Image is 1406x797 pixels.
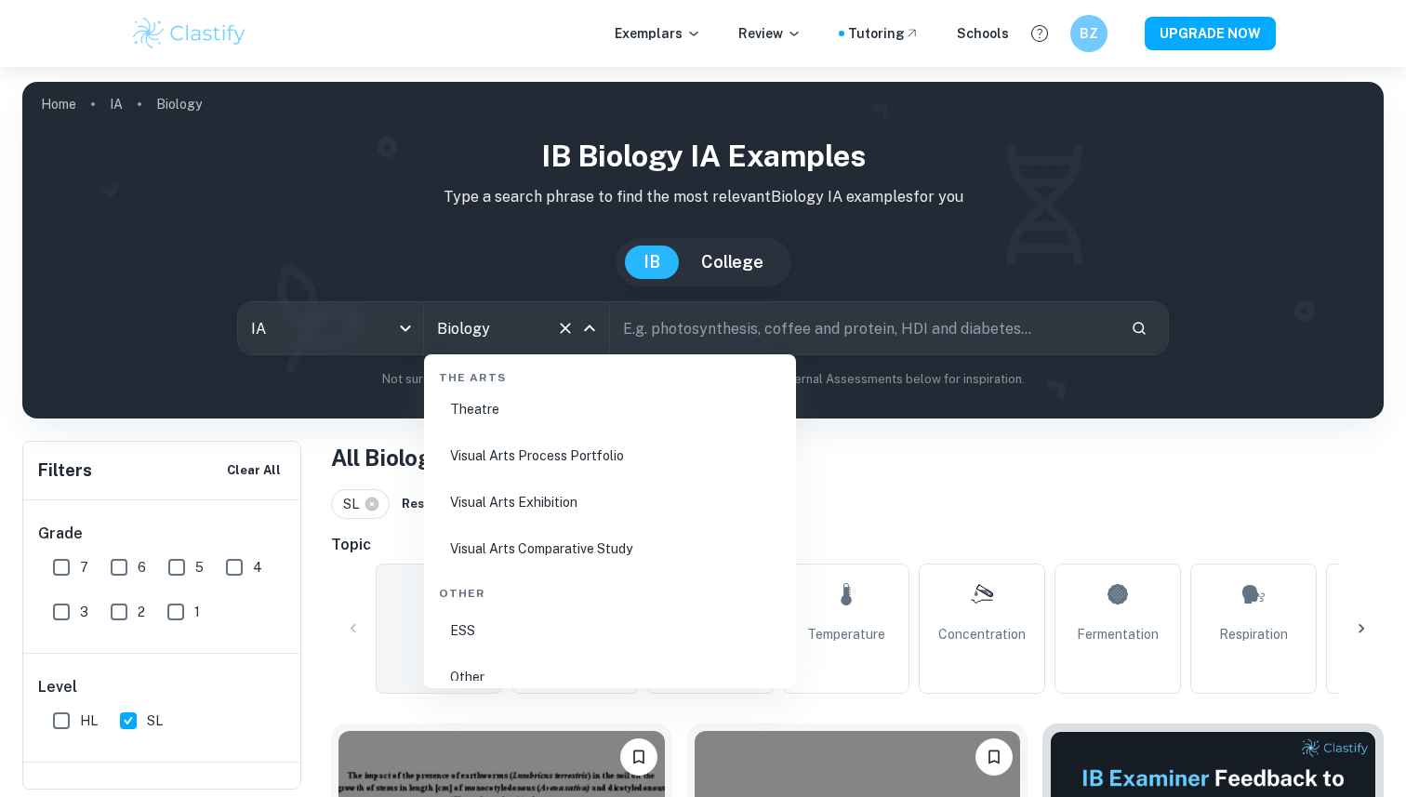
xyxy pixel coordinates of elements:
span: 5 [195,557,204,578]
span: 4 [253,557,262,578]
button: Search [1123,312,1155,344]
div: Other [431,570,789,609]
span: SL [147,711,163,731]
h1: All Biology IA Examples [331,441,1384,474]
button: IB [625,246,679,279]
a: Schools [957,23,1009,44]
p: Type a search phrase to find the most relevant Biology IA examples for you [37,186,1369,208]
button: Bookmark [975,738,1013,776]
span: 6 [138,557,146,578]
span: 7 [80,557,88,578]
button: College [683,246,782,279]
h1: IB Biology IA examples [37,134,1369,179]
button: Clear All [222,457,285,485]
li: Other [431,656,789,698]
div: The Arts [431,354,789,393]
span: 3 [80,602,88,622]
button: UPGRADE NOW [1145,17,1276,50]
h6: Filters [38,458,92,484]
p: Exemplars [615,23,701,44]
h6: Topic [331,534,1384,556]
span: Fermentation [1077,624,1159,644]
span: HL [80,711,98,731]
li: Visual Arts Exhibition [431,481,789,524]
p: Not sure what to search for? You can always look through our example Internal Assessments below f... [37,370,1369,389]
input: E.g. photosynthesis, coffee and protein, HDI and diabetes... [610,302,1116,354]
p: Biology [156,94,202,114]
img: profile cover [22,82,1384,418]
li: Theatre [431,388,789,431]
p: Review [738,23,802,44]
span: SL [343,494,367,514]
li: ESS [431,609,789,652]
span: Concentration [938,624,1026,644]
a: Tutoring [848,23,920,44]
h6: BZ [1079,23,1100,44]
h6: Level [38,676,287,698]
li: Visual Arts Process Portfolio [431,434,789,477]
a: Home [41,91,76,117]
h6: Grade [38,523,287,545]
button: Bookmark [620,738,657,776]
div: SL [331,489,390,519]
button: Reset All [397,490,462,518]
span: Respiration [1219,624,1288,644]
div: IA [238,302,423,354]
button: Clear [552,315,578,341]
li: Visual Arts Comparative Study [431,527,789,570]
button: Close [577,315,603,341]
button: Help and Feedback [1024,18,1055,49]
img: Clastify logo [130,15,248,52]
span: 2 [138,602,145,622]
span: 1 [194,602,200,622]
a: IA [110,91,123,117]
button: BZ [1070,15,1108,52]
span: Temperature [807,624,885,644]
